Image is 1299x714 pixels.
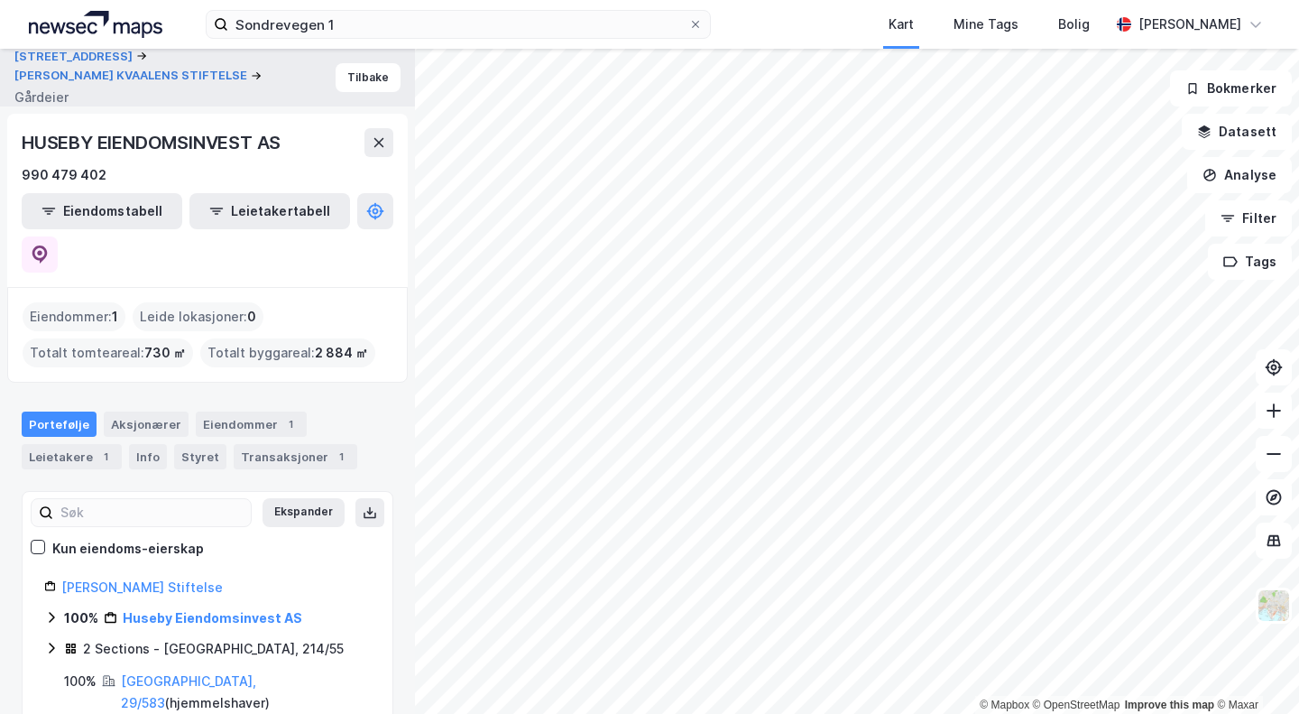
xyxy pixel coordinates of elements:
[889,14,914,35] div: Kart
[104,412,189,437] div: Aksjonærer
[247,306,256,328] span: 0
[174,444,226,469] div: Styret
[1209,627,1299,714] iframe: Chat Widget
[53,499,251,526] input: Søk
[121,671,371,714] div: ( hjemmelshaver )
[22,444,122,469] div: Leietakere
[263,498,345,527] button: Ekspander
[97,448,115,466] div: 1
[83,638,344,660] div: 2 Sections - [GEOGRAPHIC_DATA], 214/55
[196,412,307,437] div: Eiendommer
[23,302,125,331] div: Eiendommer :
[29,11,162,38] img: logo.a4113a55bc3d86da70a041830d287a7e.svg
[64,671,97,692] div: 100%
[1033,699,1120,711] a: OpenStreetMap
[22,193,182,229] button: Eiendomstabell
[121,673,256,710] a: [GEOGRAPHIC_DATA], 29/583
[1208,244,1292,280] button: Tags
[315,342,368,364] span: 2 884 ㎡
[228,11,688,38] input: Søk på adresse, matrikkel, gårdeiere, leietakere eller personer
[22,128,284,157] div: HUSEBY EIENDOMSINVEST AS
[1187,157,1292,193] button: Analyse
[336,63,401,92] button: Tilbake
[1125,699,1214,711] a: Improve this map
[61,580,223,595] a: [PERSON_NAME] Stiftelse
[1058,14,1090,35] div: Bolig
[22,412,97,437] div: Portefølje
[980,699,1029,711] a: Mapbox
[129,444,167,469] div: Info
[14,67,251,85] button: [PERSON_NAME] KVAALENS STIFTELSE
[112,306,118,328] span: 1
[1205,200,1292,236] button: Filter
[1170,70,1292,107] button: Bokmerker
[52,538,204,560] div: Kun eiendoms-eierskap
[954,14,1018,35] div: Mine Tags
[14,48,136,66] button: [STREET_ADDRESS]
[14,87,69,108] div: Gårdeier
[189,193,350,229] button: Leietakertabell
[234,444,357,469] div: Transaksjoner
[64,607,98,629] div: 100%
[22,164,106,186] div: 990 479 402
[1209,627,1299,714] div: Kontrollprogram for chat
[332,448,350,466] div: 1
[1182,114,1292,150] button: Datasett
[281,415,299,433] div: 1
[144,342,186,364] span: 730 ㎡
[123,610,302,626] a: Huseby Eiendomsinvest AS
[200,338,375,367] div: Totalt byggareal :
[133,302,263,331] div: Leide lokasjoner :
[1257,589,1291,623] img: Z
[1138,14,1241,35] div: [PERSON_NAME]
[23,338,193,367] div: Totalt tomteareal :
